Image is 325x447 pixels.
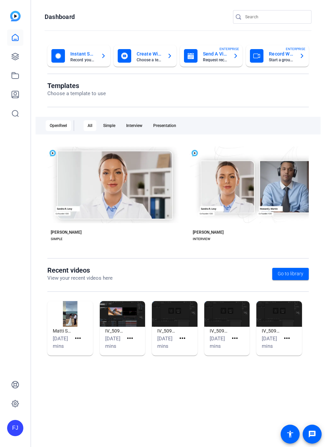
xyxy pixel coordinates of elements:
[137,58,162,62] mat-card-subtitle: Choose a template to get started
[219,46,239,51] span: ENTERPRISE
[100,301,145,327] img: IV_50998_1756578091188_screen
[193,236,210,242] div: INTERVIEW
[286,430,294,438] mat-icon: accessibility
[178,334,187,343] mat-icon: more_horiz
[126,334,134,343] mat-icon: more_horiz
[53,336,68,342] span: [DATE]
[272,268,309,280] a: Go to library
[47,274,113,282] p: View your recent videos here
[203,58,228,62] mat-card-subtitle: Request recordings from anyone, anywhere
[256,301,302,327] img: IV_50996_1756570698029_screen
[231,334,239,343] mat-icon: more_horiz
[193,230,224,235] div: [PERSON_NAME]
[246,45,309,67] button: Record With OthersStart a group recording sessionENTERPRISE
[210,327,228,335] h1: IV_50996_1756570818903_screen
[47,90,106,98] p: Choose a template to use
[262,327,280,335] h1: IV_50996_1756570698029_screen
[152,301,198,327] img: IV_50996_1756571082063_screen
[51,230,82,235] div: [PERSON_NAME]
[269,50,294,58] mat-card-title: Record With Others
[157,336,172,342] span: [DATE]
[84,120,96,131] div: All
[308,430,316,438] mat-icon: message
[51,236,63,242] div: SIMPLE
[70,50,95,58] mat-card-title: Instant Self Record
[269,58,294,62] mat-card-subtitle: Start a group recording session
[99,120,119,131] div: Simple
[286,46,305,51] span: ENTERPRISE
[105,327,123,335] h1: IV_50998_1756578091188_screen
[74,334,82,343] mat-icon: more_horiz
[149,120,180,131] div: Presentation
[45,13,75,21] h1: Dashboard
[46,120,71,131] div: OpenReel
[122,120,146,131] div: Interview
[245,13,306,21] input: Search
[53,327,71,335] h1: Matti Simple (50427)
[47,82,106,90] h1: Templates
[7,420,23,436] div: FJ
[47,266,113,274] h1: Recent videos
[70,58,95,62] mat-card-subtitle: Record yourself or your screen
[210,336,225,342] span: [DATE]
[283,334,291,343] mat-icon: more_horiz
[278,270,303,277] span: Go to library
[47,45,110,67] button: Instant Self RecordRecord yourself or your screen
[114,45,177,67] button: Create With A TemplateChoose a template to get started
[47,301,93,327] img: Matti Simple (50427)
[204,301,250,327] img: IV_50996_1756570818903_screen
[203,50,228,58] mat-card-title: Send A Video Request
[180,45,243,67] button: Send A Video RequestRequest recordings from anyone, anywhereENTERPRISE
[262,336,277,342] span: [DATE]
[157,327,176,335] h1: IV_50996_1756571082063_screen
[137,50,162,58] mat-card-title: Create With A Template
[10,11,21,21] img: blue-gradient.svg
[105,336,120,342] span: [DATE]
